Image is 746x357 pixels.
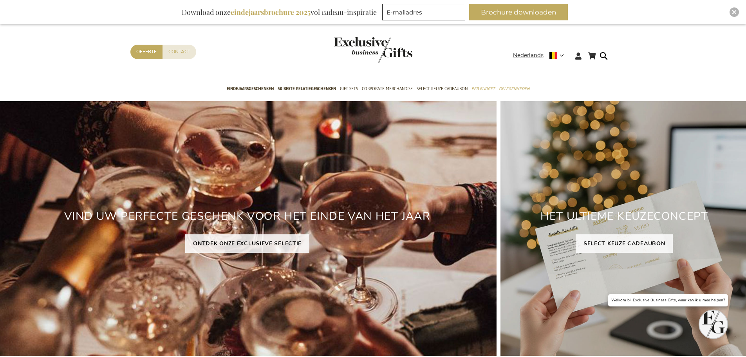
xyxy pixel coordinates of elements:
[513,51,544,60] span: Nederlands
[382,4,468,23] form: marketing offers and promotions
[178,4,380,20] div: Download onze vol cadeau-inspiratie
[185,234,309,253] a: ONTDEK ONZE EXCLUSIEVE SELECTIE
[730,7,739,17] div: Close
[576,234,673,253] a: SELECT KEUZE CADEAUBON
[513,51,569,60] div: Nederlands
[417,85,468,93] span: Select Keuze Cadeaubon
[340,85,358,93] span: Gift Sets
[334,37,412,63] img: Exclusive Business gifts logo
[130,45,163,59] a: Offerte
[469,4,568,20] button: Brochure downloaden
[227,85,274,93] span: Eindejaarsgeschenken
[732,10,737,14] img: Close
[163,45,196,59] a: Contact
[362,85,413,93] span: Corporate Merchandise
[334,37,373,63] a: store logo
[382,4,465,20] input: E-mailadres
[231,7,311,17] b: eindejaarsbrochure 2025
[278,85,336,93] span: 50 beste relatiegeschenken
[471,85,495,93] span: Per Budget
[499,85,529,93] span: Gelegenheden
